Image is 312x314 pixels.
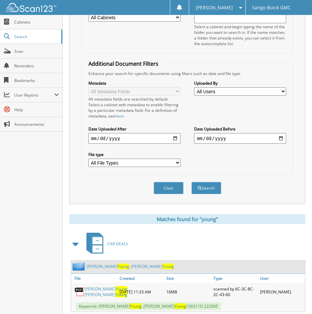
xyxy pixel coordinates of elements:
[14,48,59,54] span: Scan
[14,107,59,113] span: Help
[85,71,290,76] div: Enhance your search for specific documents using filters such as date and file type.
[88,96,181,119] div: All metadata fields are searched by default. Select a cabinet with metadata to enable filtering b...
[14,34,58,39] span: Search
[14,92,54,98] span: User Reports
[115,113,124,119] a: here
[107,241,128,247] span: CAR DEALS
[212,284,258,299] div: scanned by 6C-3C-8C-2C-43-60
[194,126,286,132] label: Date Uploaded Before
[194,80,286,86] label: Uploaded By
[88,126,181,132] label: Date Uploaded After
[73,262,86,271] img: folder2.png
[118,264,129,269] span: Young
[76,302,221,310] span: Keywords: [PERSON_NAME] ; [PERSON_NAME] 106311D 223305
[130,303,141,309] span: Young
[258,284,305,299] div: [PERSON_NAME]
[116,292,127,297] span: Young
[118,284,165,299] div: [DATE] 11:33 AM
[75,287,84,297] img: PDF.png
[194,24,286,46] div: Select a cabinet and begin typing the name of the folder you want to search in. If the name match...
[162,264,174,269] span: Young
[118,274,165,283] a: Created
[165,284,211,299] div: 16MB
[279,282,312,314] iframe: Chat Widget
[88,152,181,157] label: File type
[165,274,211,283] a: Size
[88,80,181,86] label: Metadata
[7,3,56,12] img: scan123-logo-white.svg
[69,214,305,224] div: Matches found for "young"
[154,182,183,194] button: Clear
[116,286,127,292] span: Young
[175,303,186,309] span: Young
[14,78,59,83] span: Bookmarks
[191,182,221,194] button: Search
[14,19,59,25] span: Cabinets
[82,231,128,257] a: CAR DEALS
[258,274,305,283] a: User
[84,286,128,297] a: [PERSON_NAME]Young; [PERSON_NAME]Young
[86,264,174,269] a: [PERSON_NAME]Young; [PERSON_NAME]Young
[14,121,59,127] span: Announcements
[85,60,162,67] legend: Additional Document Filters
[212,274,258,283] a: Type
[252,6,291,10] span: Sango Buick GMC
[71,274,118,283] a: File
[88,133,181,144] input: start
[14,63,59,69] span: Reminders
[194,133,286,144] input: end
[196,6,233,10] span: [PERSON_NAME]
